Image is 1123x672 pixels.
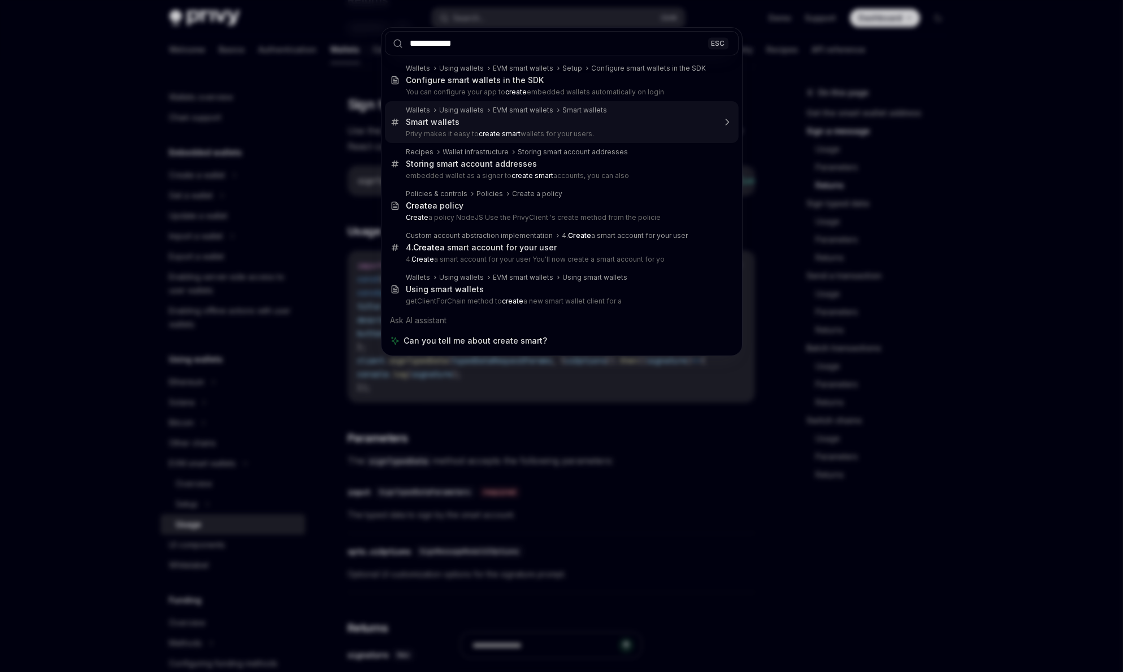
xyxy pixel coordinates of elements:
[440,64,484,73] div: Using wallets
[563,106,608,115] div: Smart wallets
[406,75,544,85] div: Configure smart wallets in the SDK
[493,106,554,115] div: EVM smart wallets
[406,88,715,97] p: You can configure your app to embedded wallets automatically on login
[502,297,524,305] b: create
[406,284,484,294] div: Using smart wallets
[406,273,431,282] div: Wallets
[708,37,729,49] div: ESC
[406,213,429,222] b: Create
[440,106,484,115] div: Using wallets
[569,231,592,240] b: Create
[563,64,583,73] div: Setup
[406,201,433,210] b: Create
[406,117,460,127] div: Smart wallets
[406,159,537,169] div: Storing smart account addresses
[406,242,557,253] div: 4. a smart account for your user
[385,310,739,331] div: Ask AI assistant
[406,106,431,115] div: Wallets
[406,255,715,264] p: 4. a smart account for your user You'll now create a smart account for yo
[406,171,715,180] p: embedded wallet as a signer to accounts, you can also
[406,129,715,138] p: Privy makes it easy to wallets for your users.
[562,231,688,240] div: 4. a smart account for your user
[518,148,628,157] div: Storing smart account addresses
[443,148,509,157] div: Wallet infrastructure
[477,189,504,198] div: Policies
[406,64,431,73] div: Wallets
[506,88,527,96] b: create
[493,273,554,282] div: EVM smart wallets
[406,297,715,306] p: getClientForChain method to a new smart wallet client for a
[406,189,468,198] div: Policies & controls
[406,213,715,222] p: a policy NodeJS Use the PrivyClient 's create method from the policie
[412,255,435,263] b: Create
[493,64,554,73] div: EVM smart wallets
[440,273,484,282] div: Using wallets
[592,64,706,73] div: Configure smart wallets in the SDK
[479,129,521,138] b: create smart
[406,231,553,240] div: Custom account abstraction implementation
[414,242,440,252] b: Create
[512,171,554,180] b: create smart
[563,273,628,282] div: Using smart wallets
[513,189,563,198] div: Create a policy
[406,148,434,157] div: Recipes
[406,201,464,211] div: a policy
[404,335,548,346] span: Can you tell me about create smart?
